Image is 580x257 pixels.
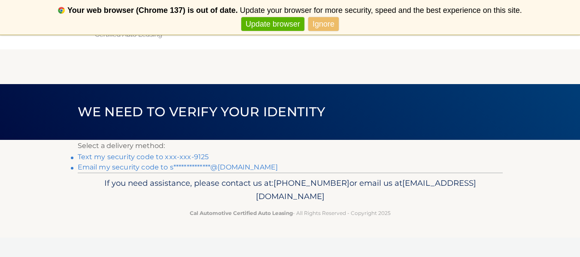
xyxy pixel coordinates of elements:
strong: Cal Automotive Certified Auto Leasing [190,210,293,216]
b: Your web browser (Chrome 137) is out of date. [67,6,238,15]
a: Text my security code to xxx-xxx-9125 [78,153,209,161]
span: Update your browser for more security, speed and the best experience on this site. [240,6,522,15]
span: [PHONE_NUMBER] [273,178,349,188]
p: Select a delivery method: [78,140,503,152]
a: Ignore [308,17,339,31]
p: If you need assistance, please contact us at: or email us at [83,176,497,204]
a: Update browser [241,17,304,31]
p: - All Rights Reserved - Copyright 2025 [83,209,497,218]
span: We need to verify your identity [78,104,325,120]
